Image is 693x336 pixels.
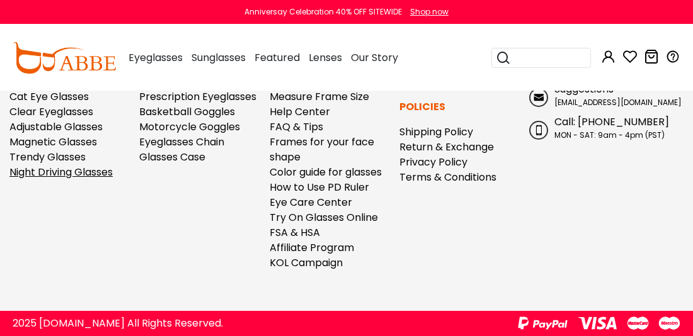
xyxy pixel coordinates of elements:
[192,50,246,65] span: Sunglasses
[139,150,205,164] a: Glasses Case
[139,89,256,104] a: Prescription Eyeglasses
[9,150,86,164] a: Trendy Glasses
[270,104,330,119] a: Help Center
[244,6,402,18] div: Anniversay Celebration 40% OFF SITEWIDE
[13,42,116,74] img: abbeglasses.com
[309,50,342,65] span: Lenses
[399,125,473,139] a: Shipping Policy
[399,170,496,184] a: Terms & Conditions
[404,6,449,17] a: Shop now
[529,115,684,141] a: Call: [PHONE_NUMBER] MON - SAT: 9am - 4pm (PST)
[255,50,300,65] span: Featured
[270,135,374,164] a: Frames for your face shape
[399,99,517,115] p: Policies
[554,115,669,129] span: Call: [PHONE_NUMBER]
[270,240,354,255] a: Affiliate Program
[399,140,494,154] a: Return & Exchange
[270,225,320,240] a: FSA & HSA
[351,50,398,65] span: Our Story
[270,165,382,179] a: Color guide for glasses
[270,210,378,225] a: Try On Glasses Online
[554,130,665,140] span: MON - SAT: 9am - 4pm (PST)
[9,120,103,134] a: Adjustable Glasses
[139,135,224,149] a: Eyeglasses Chain
[129,50,183,65] span: Eyeglasses
[270,180,369,194] a: How to Use PD Ruler
[399,155,467,169] a: Privacy Policy
[139,120,240,134] a: Motorcycle Goggles
[529,82,684,108] a: Suggestions [EMAIL_ADDRESS][DOMAIN_NAME]
[270,255,343,270] a: KOL Campaign
[9,165,113,179] a: Night Driving Glasses
[139,104,235,119] a: Basketball Goggles
[270,89,369,104] a: Measure Frame Size
[9,135,97,149] a: Magnetic Glasses
[554,97,682,108] span: [EMAIL_ADDRESS][DOMAIN_NAME]
[9,104,93,119] a: Clear Eyeglasses
[270,120,323,134] a: FAQ & Tips
[270,195,352,210] a: Eye Care Center
[13,316,223,331] div: 2025 [DOMAIN_NAME] All Rights Reserved.
[9,89,89,104] a: Cat Eye Glasses
[410,6,449,18] div: Shop now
